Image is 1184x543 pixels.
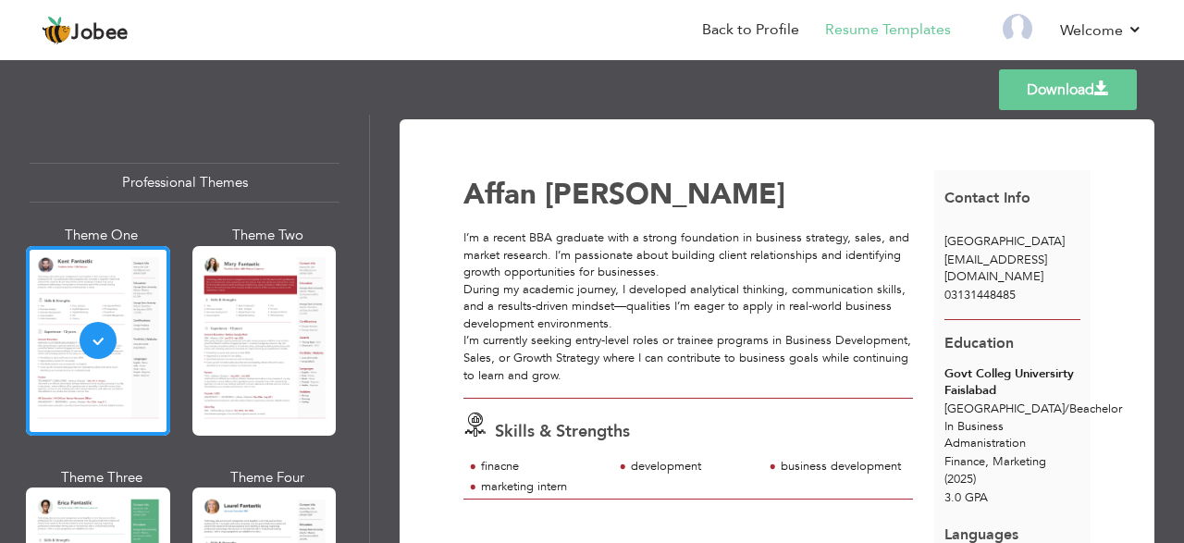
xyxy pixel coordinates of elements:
[481,458,602,475] div: finacne
[545,175,785,214] span: [PERSON_NAME]
[944,471,976,487] span: (2025)
[944,333,1014,353] span: Education
[999,69,1137,110] a: Download
[944,188,1030,208] span: Contact Info
[1060,19,1142,42] a: Welcome
[463,229,913,384] div: I’m a recent BBA graduate with a strong foundation in business strategy, sales, and market resear...
[481,478,602,496] div: marketing intern
[944,453,1046,470] span: Finance, Marketing
[944,489,988,506] span: 3.0 GPA
[944,233,1065,250] span: [GEOGRAPHIC_DATA]
[463,175,536,214] span: Affan
[42,16,71,45] img: jobee.io
[196,226,340,245] div: Theme Two
[702,19,799,41] a: Back to Profile
[196,468,340,487] div: Theme Four
[944,287,1016,303] span: 03131448485
[71,23,129,43] span: Jobee
[495,420,630,443] span: Skills & Strengths
[1065,401,1069,417] span: /
[30,163,339,203] div: Professional Themes
[30,468,174,487] div: Theme Three
[944,252,1047,286] span: [EMAIL_ADDRESS][DOMAIN_NAME]
[944,401,1122,451] span: [GEOGRAPHIC_DATA] Beachelor In Business Admanistration
[944,365,1080,400] div: Govt Colleg Universirty Faislabad
[631,458,752,475] div: development
[42,16,129,45] a: Jobee
[1003,14,1032,43] img: Profile Img
[781,458,902,475] div: business development
[825,19,951,41] a: Resume Templates
[30,226,174,245] div: Theme One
